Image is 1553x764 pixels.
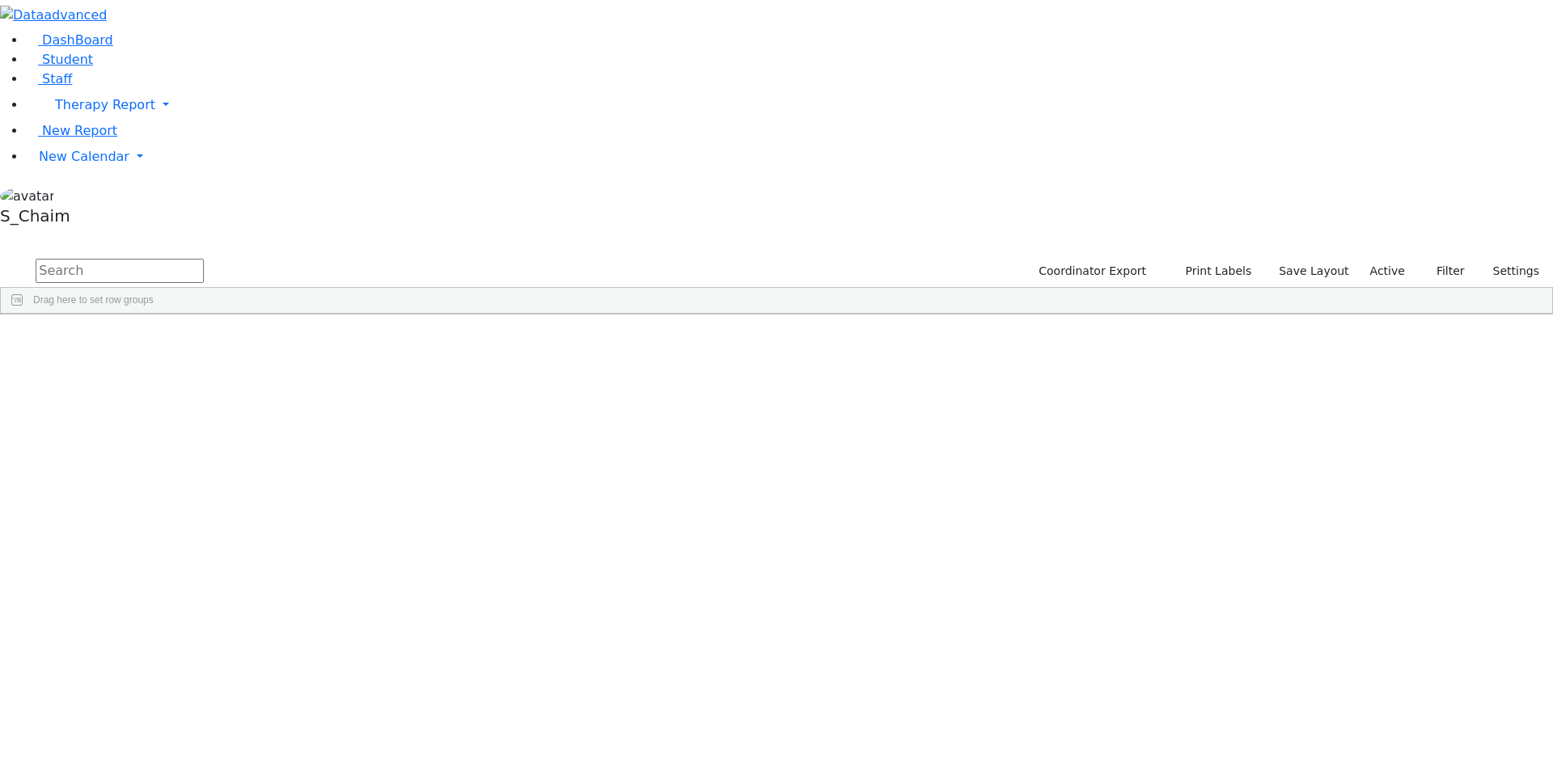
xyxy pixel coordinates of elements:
button: Coordinator Export [1028,259,1153,284]
button: Save Layout [1272,259,1356,284]
span: Therapy Report [55,97,155,112]
span: New Calendar [39,149,129,164]
a: New Report [26,123,117,138]
button: Filter [1415,259,1472,284]
button: Settings [1472,259,1547,284]
a: New Calendar [26,141,1553,173]
span: New Report [42,123,117,138]
a: Staff [26,71,72,87]
label: Active [1363,259,1412,284]
a: Therapy Report [26,89,1553,121]
input: Search [36,259,204,283]
a: Student [26,52,93,67]
span: Staff [42,71,72,87]
button: Print Labels [1166,259,1259,284]
span: DashBoard [42,32,113,48]
a: DashBoard [26,32,113,48]
span: Drag here to set row groups [33,294,154,306]
span: Student [42,52,93,67]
